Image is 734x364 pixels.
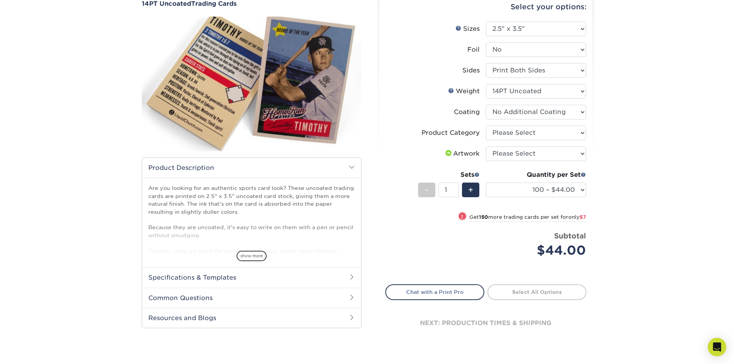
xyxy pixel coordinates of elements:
[444,149,480,158] div: Artwork
[486,170,586,179] div: Quantity per Set
[461,213,463,221] span: !
[385,284,484,300] a: Chat with a Print Pro
[467,45,480,54] div: Foil
[142,288,361,308] h2: Common Questions
[385,300,586,346] div: next: production times & shipping
[469,214,586,222] small: Get more trading cards per set for
[479,214,488,220] strong: 150
[579,214,586,220] span: $7
[425,184,428,196] span: -
[448,87,480,96] div: Weight
[142,8,361,160] img: 14PT Uncoated 01
[468,184,473,196] span: +
[554,231,586,240] strong: Subtotal
[418,170,480,179] div: Sets
[492,241,586,260] div: $44.00
[148,184,355,270] p: Are you looking for an authentic sports card look? These uncoated trading cards are printed on 2....
[142,267,361,287] h2: Specifications & Templates
[487,284,586,300] a: Select All Options
[142,308,361,328] h2: Resources and Blogs
[237,251,267,261] span: show more
[708,338,726,356] div: Open Intercom Messenger
[462,66,480,75] div: Sides
[455,24,480,34] div: Sizes
[454,107,480,117] div: Coating
[568,214,586,220] span: only
[422,128,480,138] div: Product Category
[142,158,361,178] h2: Product Description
